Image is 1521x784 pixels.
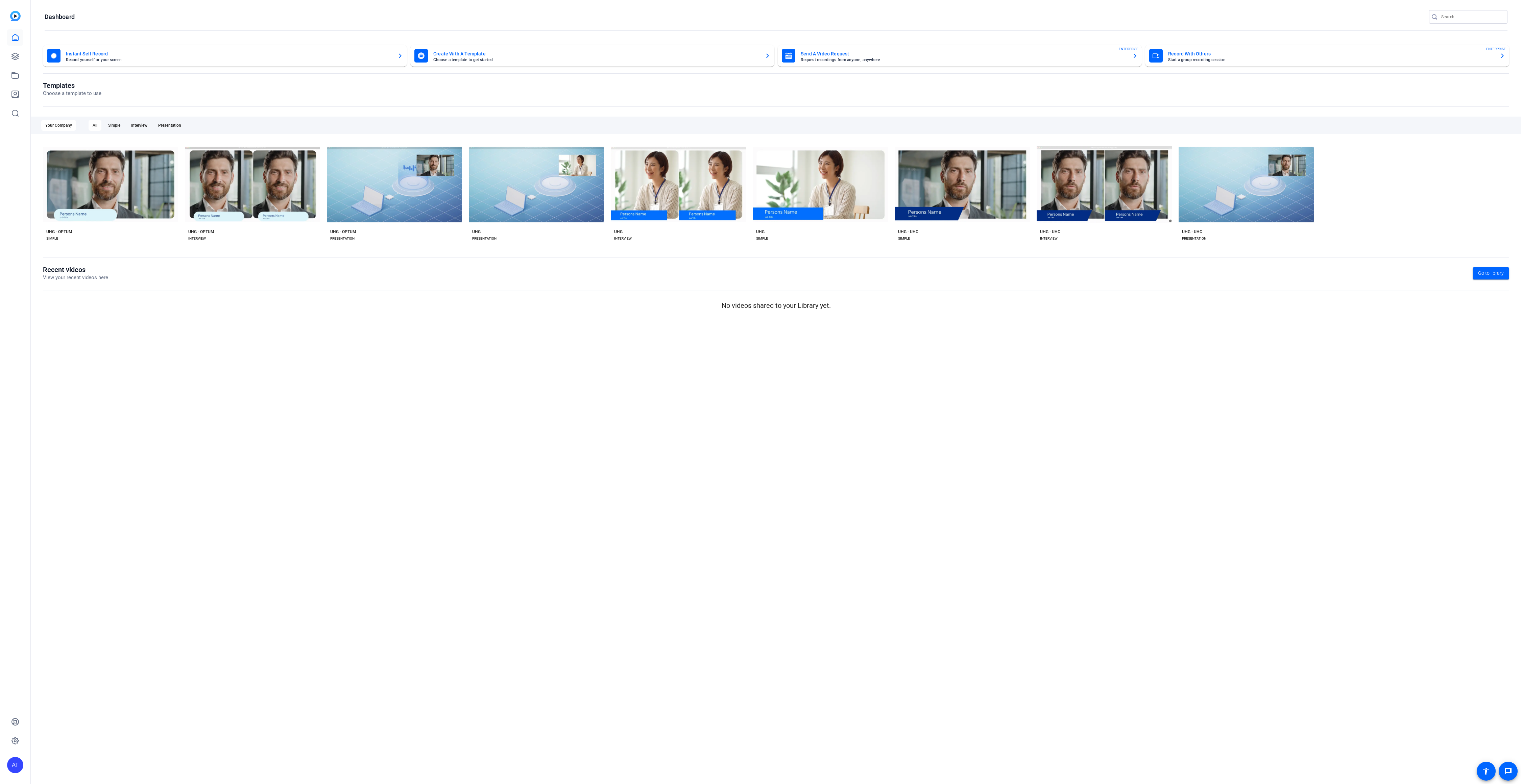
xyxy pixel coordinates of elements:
span: ENTERPRISE [1486,46,1506,51]
div: PRESENTATION [1182,236,1206,241]
p: View your recent videos here [43,274,108,281]
div: UHG - OPTUM [330,229,356,235]
button: Create With A TemplateChoose a template to get started [410,45,774,67]
span: ENTERPRISE [1119,46,1138,51]
div: Simple [104,120,124,131]
div: All [89,120,101,131]
button: Send A Video RequestRequest recordings from anyone, anywhereENTERPRISE [778,45,1142,67]
mat-card-subtitle: Request recordings from anyone, anywhere [801,58,1127,62]
mat-card-subtitle: Record yourself or your screen [66,58,392,62]
mat-card-subtitle: Choose a template to get started [433,58,759,62]
div: SIMPLE [898,236,910,241]
div: Presentation [154,120,185,131]
div: PRESENTATION [330,236,355,241]
div: UHG [614,229,623,235]
div: UHG - OPTUM [188,229,214,235]
div: UHG - OPTUM [46,229,72,235]
img: blue-gradient.svg [10,11,21,21]
span: Go to library [1478,270,1504,277]
button: Instant Self RecordRecord yourself or your screen [43,45,407,67]
mat-card-title: Instant Self Record [66,50,392,58]
div: AT [7,757,23,773]
mat-card-subtitle: Start a group recording session [1168,58,1494,62]
button: Record With OthersStart a group recording sessionENTERPRISE [1145,45,1509,67]
p: Choose a template to use [43,90,101,97]
div: UHG - UHC [1040,229,1060,235]
div: UHG - UHC [1182,229,1202,235]
mat-card-title: Record With Others [1168,50,1494,58]
mat-icon: message [1504,767,1512,775]
p: No videos shared to your Library yet. [43,300,1509,311]
input: Search [1441,13,1502,21]
div: INTERVIEW [188,236,206,241]
div: SIMPLE [46,236,58,241]
div: UHG - UHC [898,229,918,235]
div: Your Company [41,120,76,131]
mat-card-title: Create With A Template [433,50,759,58]
div: Interview [127,120,151,131]
mat-icon: accessibility [1482,767,1490,775]
div: INTERVIEW [1040,236,1058,241]
mat-card-title: Send A Video Request [801,50,1127,58]
a: Go to library [1473,267,1509,279]
div: SIMPLE [756,236,768,241]
div: PRESENTATION [472,236,497,241]
div: UHG [472,229,481,235]
div: INTERVIEW [614,236,632,241]
h1: Templates [43,81,101,90]
h1: Recent videos [43,266,108,274]
div: UHG [756,229,765,235]
h1: Dashboard [45,13,75,21]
